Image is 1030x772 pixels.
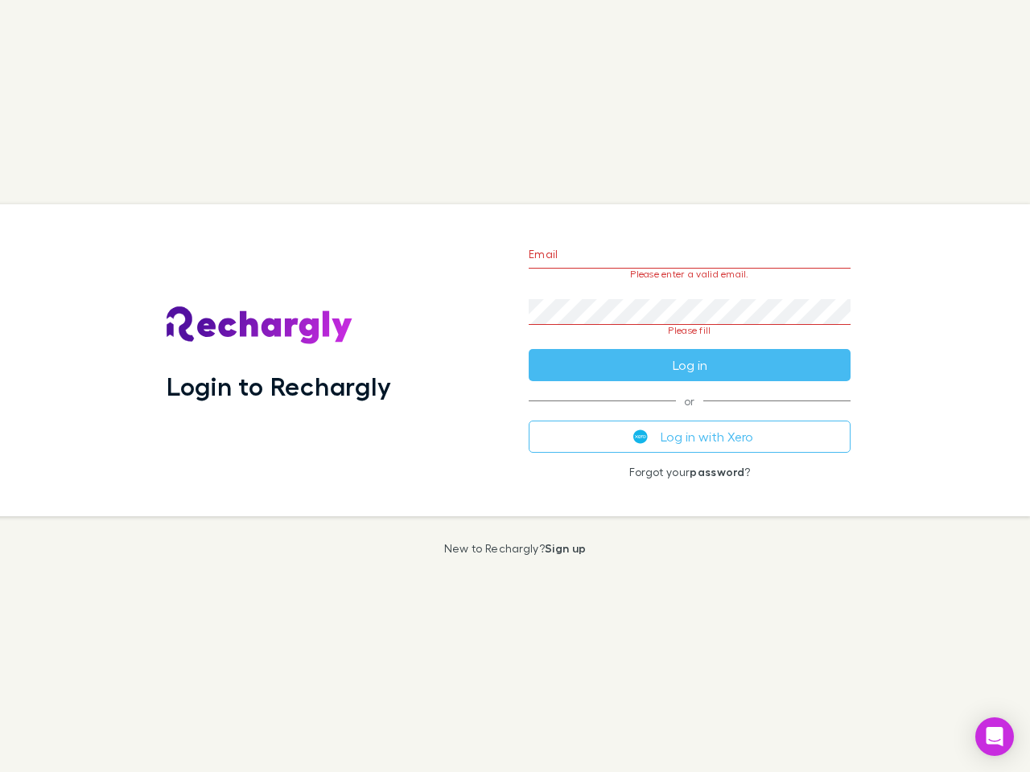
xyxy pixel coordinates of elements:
a: Sign up [545,541,586,555]
button: Log in [529,349,851,381]
p: New to Rechargly? [444,542,587,555]
div: Open Intercom Messenger [975,717,1014,756]
img: Xero's logo [633,429,648,444]
p: Please fill [529,325,851,336]
button: Log in with Xero [529,421,851,453]
p: Please enter a valid email. [529,269,851,280]
a: password [690,465,744,478]
p: Forgot your ? [529,466,851,478]
h1: Login to Rechargly [167,371,391,401]
img: Rechargly's Logo [167,306,353,345]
